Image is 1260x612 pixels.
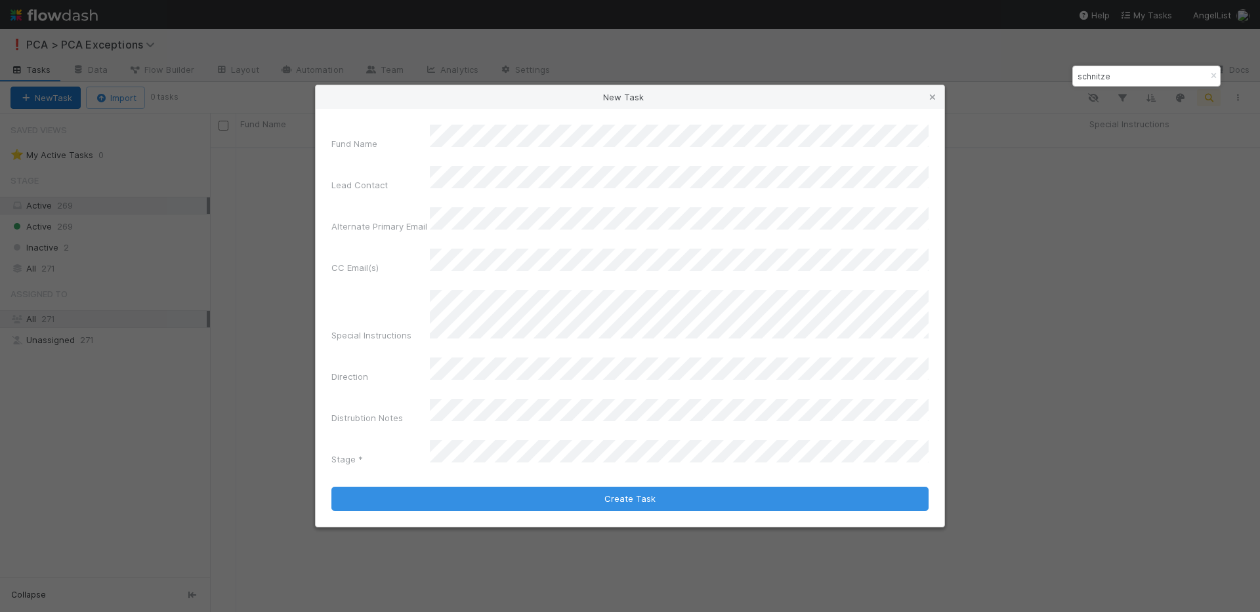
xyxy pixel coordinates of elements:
label: Fund Name [331,137,377,150]
label: CC Email(s) [331,261,379,274]
label: Special Instructions [331,329,411,342]
label: Direction [331,370,368,383]
div: New Task [316,85,944,109]
label: Lead Contact [331,178,388,192]
label: Alternate Primary Email [331,220,427,233]
label: Stage * [331,453,363,466]
label: Distrubtion Notes [331,411,403,424]
input: Search... [1075,68,1206,84]
button: Create Task [331,487,929,512]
